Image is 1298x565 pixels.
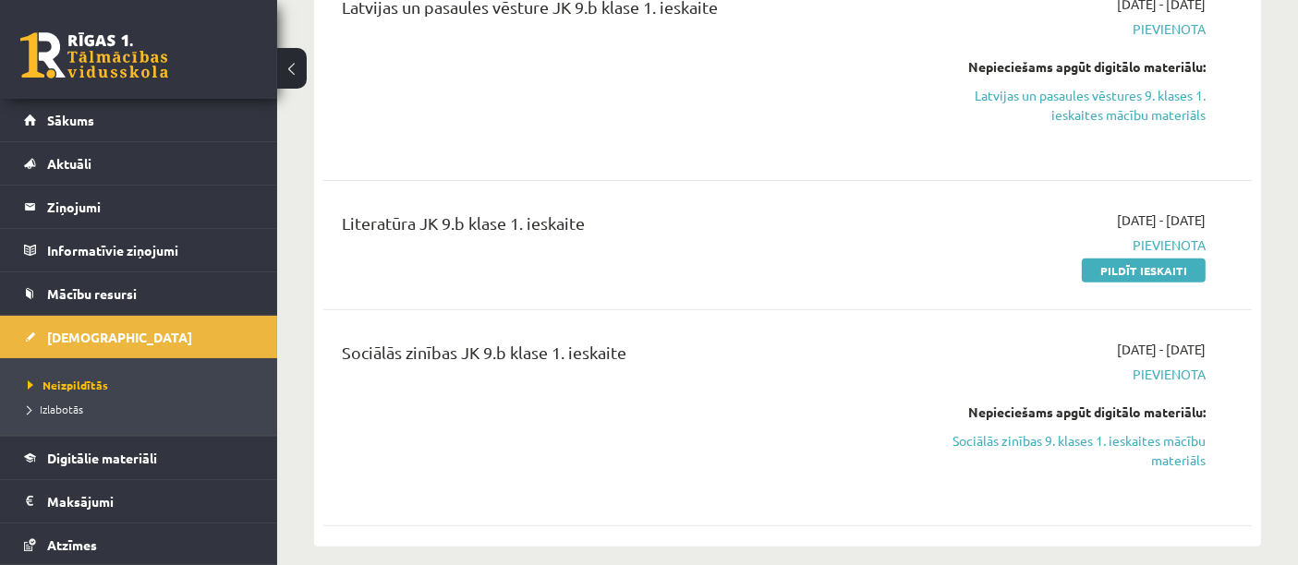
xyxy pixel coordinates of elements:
a: Izlabotās [28,401,259,417]
a: Mācību resursi [24,272,254,315]
legend: Informatīvie ziņojumi [47,229,254,271]
span: Mācību resursi [47,285,137,302]
div: Literatūra JK 9.b klase 1. ieskaite [342,210,908,245]
span: Digitālie materiāli [47,450,157,466]
div: Nepieciešams apgūt digitālo materiālu: [936,403,1206,422]
legend: Maksājumi [47,480,254,523]
a: Aktuāli [24,142,254,185]
span: Pievienota [936,235,1206,255]
a: [DEMOGRAPHIC_DATA] [24,316,254,358]
span: Neizpildītās [28,378,108,392]
a: Ziņojumi [24,186,254,228]
a: Informatīvie ziņojumi [24,229,254,271]
div: Sociālās zinības JK 9.b klase 1. ieskaite [342,340,908,374]
a: Digitālie materiāli [24,437,254,479]
span: [DEMOGRAPHIC_DATA] [47,329,192,345]
a: Maksājumi [24,480,254,523]
span: Sākums [47,112,94,128]
a: Sākums [24,99,254,141]
span: Izlabotās [28,402,83,416]
span: [DATE] - [DATE] [1117,340,1206,359]
span: Atzīmes [47,536,97,553]
span: Pievienota [936,365,1206,384]
a: Rīgas 1. Tālmācības vidusskola [20,32,168,78]
span: [DATE] - [DATE] [1117,210,1206,230]
span: Pievienota [936,19,1206,39]
span: Aktuāli [47,155,91,172]
div: Nepieciešams apgūt digitālo materiālu: [936,57,1206,77]
a: Latvijas un pasaules vēstures 9. klases 1. ieskaites mācību materiāls [936,86,1206,125]
a: Sociālās zinības 9. klases 1. ieskaites mācību materiāls [936,431,1206,470]
a: Pildīt ieskaiti [1082,258,1206,282]
a: Neizpildītās [28,377,259,393]
legend: Ziņojumi [47,186,254,228]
